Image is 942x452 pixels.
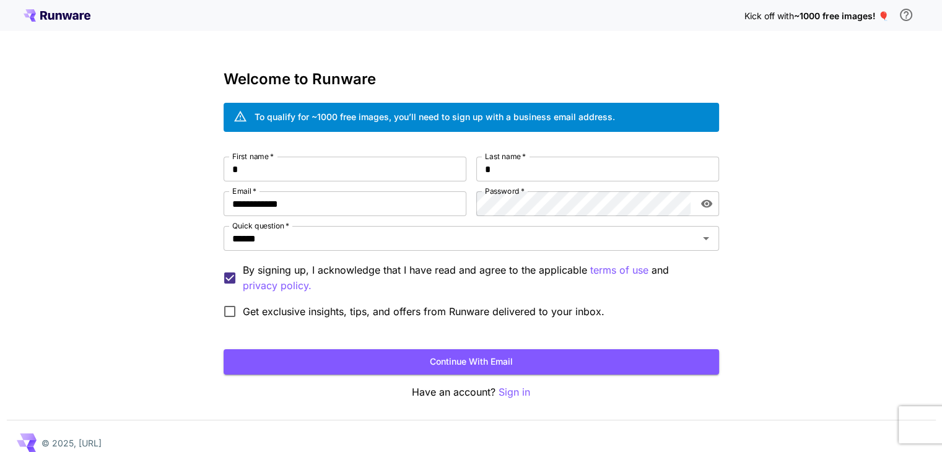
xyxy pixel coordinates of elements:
span: Kick off with [744,11,794,21]
label: Quick question [232,220,289,231]
p: privacy policy. [243,278,312,293]
button: toggle password visibility [696,193,718,215]
div: To qualify for ~1000 free images, you’ll need to sign up with a business email address. [255,110,615,123]
label: Last name [485,151,526,162]
p: terms of use [590,263,648,278]
button: Sign in [499,385,530,400]
label: Email [232,186,256,196]
span: ~1000 free images! 🎈 [794,11,889,21]
span: Get exclusive insights, tips, and offers from Runware delivered to your inbox. [243,304,604,319]
label: First name [232,151,274,162]
button: Open [697,230,715,247]
button: Continue with email [224,349,719,375]
button: In order to qualify for free credit, you need to sign up with a business email address and click ... [894,2,918,27]
button: By signing up, I acknowledge that I have read and agree to the applicable and privacy policy. [590,263,648,278]
h3: Welcome to Runware [224,71,719,88]
label: Password [485,186,525,196]
p: Have an account? [224,385,719,400]
button: By signing up, I acknowledge that I have read and agree to the applicable terms of use and [243,278,312,293]
p: By signing up, I acknowledge that I have read and agree to the applicable and [243,263,709,293]
p: © 2025, [URL] [41,437,102,450]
